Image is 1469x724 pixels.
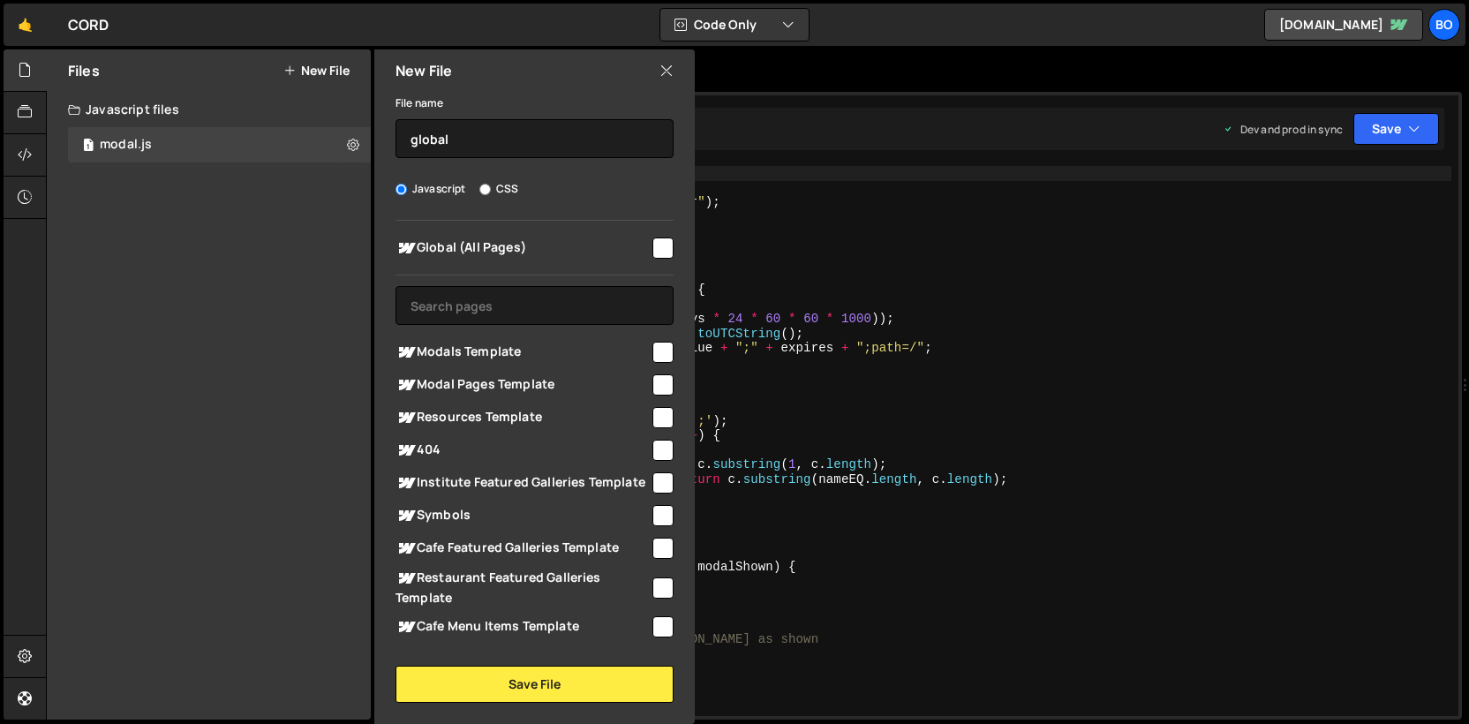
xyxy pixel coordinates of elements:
[395,119,674,158] input: Name
[395,61,452,80] h2: New File
[395,505,650,526] span: Symbols
[479,184,491,195] input: CSS
[1223,122,1343,137] div: Dev and prod in sync
[395,94,443,112] label: File name
[395,407,650,428] span: Resources Template
[68,127,371,162] div: 11597/27445.js
[395,568,650,607] span: Restaurant Featured Galleries Template
[395,374,650,396] span: Modal Pages Template
[395,666,674,703] button: Save File
[395,538,650,559] span: Cafe Featured Galleries Template
[68,61,100,80] h2: Files
[283,64,350,78] button: New File
[395,440,650,461] span: 404
[395,184,407,195] input: Javascript
[1428,9,1460,41] a: Bo
[4,4,47,46] a: 🤙
[83,140,94,154] span: 1
[395,180,466,198] label: Javascript
[395,238,650,259] span: Global (All Pages)
[395,472,650,494] span: Institute Featured Galleries Template
[100,137,152,153] div: modal.js
[395,286,674,325] input: Search pages
[479,180,518,198] label: CSS
[1353,113,1439,145] button: Save
[395,616,650,637] span: Cafe Menu Items Template
[68,14,109,35] div: CORD
[47,92,371,127] div: Javascript files
[395,342,650,363] span: Modals Template
[1264,9,1423,41] a: [DOMAIN_NAME]
[660,9,809,41] button: Code Only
